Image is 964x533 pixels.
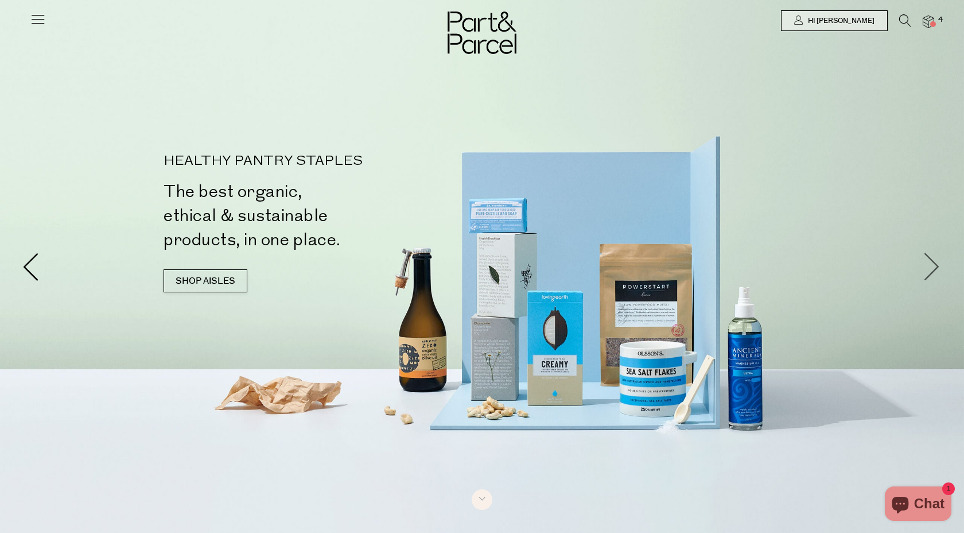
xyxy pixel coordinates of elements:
h2: The best organic, ethical & sustainable products, in one place. [164,180,487,252]
div: Domain: [DOMAIN_NAME] [30,30,126,39]
a: Hi [PERSON_NAME] [781,10,888,31]
div: v 4.0.24 [32,18,56,28]
span: Hi [PERSON_NAME] [805,16,874,26]
img: website_grey.svg [18,30,28,39]
img: tab_keywords_by_traffic_grey.svg [114,67,123,76]
a: SHOP AISLES [164,269,247,292]
img: tab_domain_overview_orange.svg [31,67,40,76]
p: HEALTHY PANTRY STAPLES [164,155,487,168]
inbox-online-store-chat: Shopify online store chat [881,486,955,524]
img: logo_orange.svg [18,18,28,28]
div: Domain Overview [44,68,103,75]
a: 4 [923,16,934,28]
div: Keywords by Traffic [127,68,193,75]
span: 4 [935,15,946,25]
img: Part&Parcel [448,11,516,54]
